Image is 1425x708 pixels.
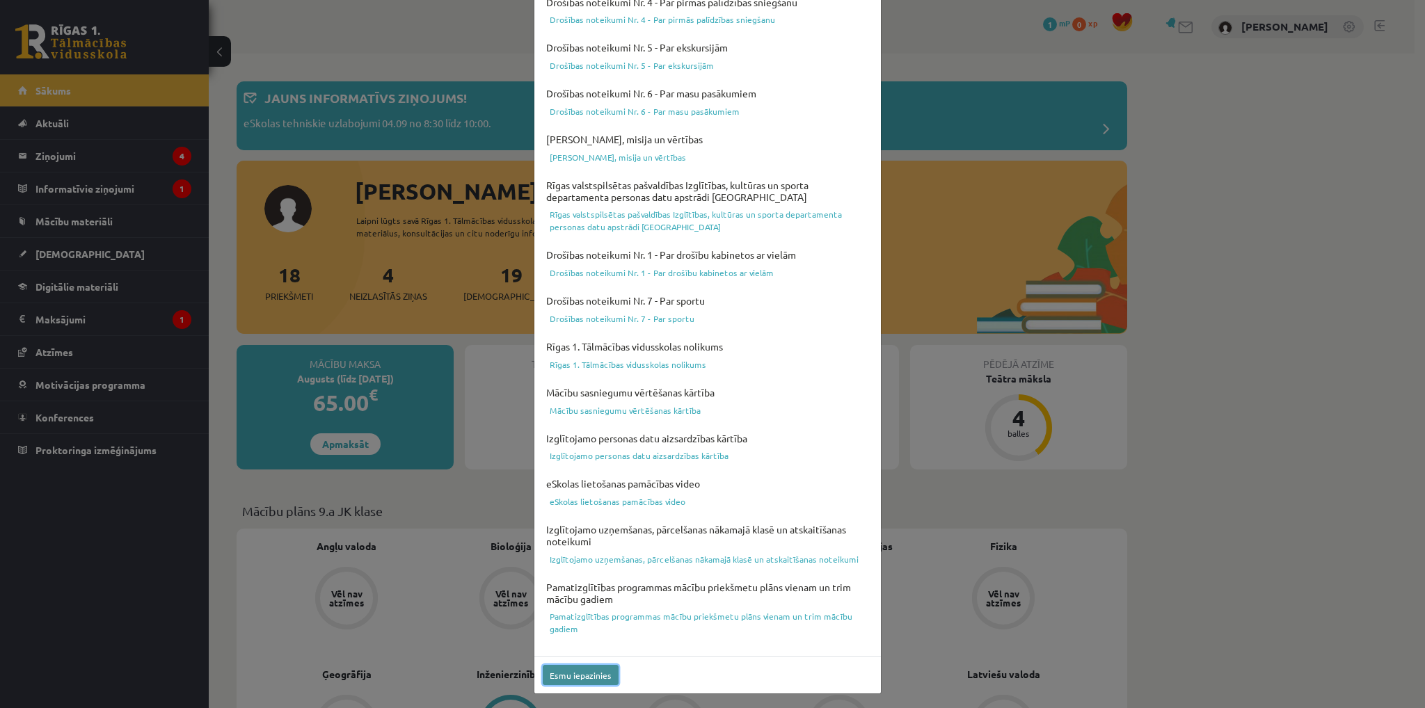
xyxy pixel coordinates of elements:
a: Mācību sasniegumu vērtēšanas kārtība [543,402,873,419]
h4: Izglītojamo uzņemšanas, pārcelšanas nākamajā klasē un atskaitīšanas noteikumi [543,520,873,551]
a: Drošības noteikumi Nr. 4 - Par pirmās palīdzības sniegšanu [543,11,873,28]
h4: Pamatizglītības programmas mācību priekšmetu plāns vienam un trim mācību gadiem [543,578,873,609]
a: Drošības noteikumi Nr. 6 - Par masu pasākumiem [543,103,873,120]
a: [PERSON_NAME], misija un vērtības [543,149,873,166]
h4: Drošības noteikumi Nr. 6 - Par masu pasākumiem [543,84,873,103]
h4: Drošības noteikumi Nr. 7 - Par sportu [543,291,873,310]
h4: eSkolas lietošanas pamācības video [543,474,873,493]
a: eSkolas lietošanas pamācības video [543,493,873,510]
a: Izglītojamo uzņemšanas, pārcelšanas nākamajā klasē un atskaitīšanas noteikumi [543,551,873,568]
button: Esmu iepazinies [543,665,619,685]
a: Drošības noteikumi Nr. 1 - Par drošību kabinetos ar vielām [543,264,873,281]
h4: Drošības noteikumi Nr. 5 - Par ekskursijām [543,38,873,57]
a: Rīgas 1. Tālmācības vidusskolas nolikums [543,356,873,373]
h4: Rīgas 1. Tālmācības vidusskolas nolikums [543,337,873,356]
h4: [PERSON_NAME], misija un vērtības [543,130,873,149]
a: Drošības noteikumi Nr. 5 - Par ekskursijām [543,57,873,74]
a: Izglītojamo personas datu aizsardzības kārtība [543,447,873,464]
h4: Mācību sasniegumu vērtēšanas kārtība [543,383,873,402]
a: Drošības noteikumi Nr. 7 - Par sportu [543,310,873,327]
a: Pamatizglītības programmas mācību priekšmetu plāns vienam un trim mācību gadiem [543,608,873,637]
h4: Drošības noteikumi Nr. 1 - Par drošību kabinetos ar vielām [543,246,873,264]
h4: Rīgas valstspilsētas pašvaldības Izglītības, kultūras un sporta departamenta personas datu apstrā... [543,176,873,207]
a: Rīgas valstspilsētas pašvaldības Izglītības, kultūras un sporta departamenta personas datu apstrā... [543,206,873,235]
h4: Izglītojamo personas datu aizsardzības kārtība [543,429,873,448]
